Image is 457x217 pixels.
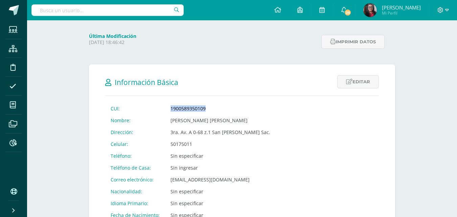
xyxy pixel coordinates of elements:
[344,9,351,16] span: 28
[89,39,317,45] p: [DATE] 18:46:42
[165,186,276,197] td: Sin especificar
[382,10,421,16] span: Mi Perfil
[165,174,276,186] td: [EMAIL_ADDRESS][DOMAIN_NAME]
[165,197,276,209] td: Sin especificar
[115,78,178,87] span: Información Básica
[321,35,385,49] button: Imprimir datos
[105,186,165,197] td: Nacionalidad:
[105,197,165,209] td: Idioma Primario:
[165,150,276,162] td: Sin especificar
[165,114,276,126] td: [PERSON_NAME] [PERSON_NAME]
[165,138,276,150] td: 50175011
[105,126,165,138] td: Dirección:
[31,4,184,16] input: Busca un usuario...
[105,162,165,174] td: Teléfono de Casa:
[337,75,379,88] a: Editar
[105,174,165,186] td: Correo electrónico:
[105,103,165,114] td: CUI:
[165,103,276,114] td: 1900589350109
[382,4,421,11] span: [PERSON_NAME]
[105,114,165,126] td: Nombre:
[165,162,276,174] td: Sin ingresar
[165,126,276,138] td: 3ra. Av. A 0-68 z.1 San [PERSON_NAME] Sac.
[105,150,165,162] td: Teléfono:
[89,33,317,39] h4: Última Modificación
[363,3,377,17] img: 4f1d20c8bafb3cbeaa424ebc61ec86ed.png
[105,138,165,150] td: Celular:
